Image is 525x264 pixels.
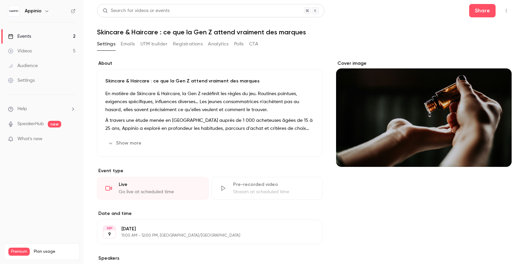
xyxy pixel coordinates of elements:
div: Pre-recorded video [233,181,315,188]
div: SEP [103,226,115,231]
p: 11:00 AM - 12:00 PM, [GEOGRAPHIC_DATA]/[GEOGRAPHIC_DATA] [121,233,287,238]
p: 9 [108,231,111,238]
button: Show more [105,138,145,149]
button: UTM builder [140,39,168,49]
button: Emails [121,39,135,49]
label: About [97,60,323,67]
span: Premium [8,248,30,256]
label: Date and time [97,210,323,217]
div: Go live at scheduled time [119,189,200,195]
iframe: Noticeable Trigger [68,136,76,142]
p: À travers une étude menée en [GEOGRAPHIC_DATA] auprès de 1 000 acheteuses âgées de 15 à 25 ans, A... [105,116,314,133]
button: Analytics [208,39,229,49]
span: Help [17,105,27,112]
a: SpeakerHub [17,120,44,127]
label: Cover image [336,60,512,67]
p: Skincare & Haircare : ce que la Gen Z attend vraiment des marques [105,78,314,84]
button: Polls [234,39,244,49]
div: Audience [8,62,38,69]
div: Pre-recorded videoStream at scheduled time [211,177,323,200]
div: Videos [8,48,32,54]
section: Cover image [336,60,512,167]
button: Share [469,4,496,17]
span: Plan usage [34,249,75,254]
p: [DATE] [121,226,287,232]
div: Search for videos or events [103,7,170,14]
div: Live [119,181,200,188]
span: new [48,121,61,127]
li: help-dropdown-opener [8,105,76,112]
span: What's new [17,136,42,143]
button: Registrations [173,39,203,49]
p: Event type [97,168,323,174]
img: Appinio [8,6,19,16]
div: LiveGo live at scheduled time [97,177,209,200]
button: CTA [249,39,258,49]
button: Settings [97,39,115,49]
label: Speakers [97,255,323,262]
div: Events [8,33,31,40]
p: En matière de Skincare & Haircare, la Gen Z redéfinit les règles du jeu. Routines pointues, exige... [105,90,314,114]
h6: Appinio [25,8,41,14]
h1: Skincare & Haircare : ce que la Gen Z attend vraiment des marques [97,28,512,36]
div: Settings [8,77,35,84]
div: Stream at scheduled time [233,189,315,195]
